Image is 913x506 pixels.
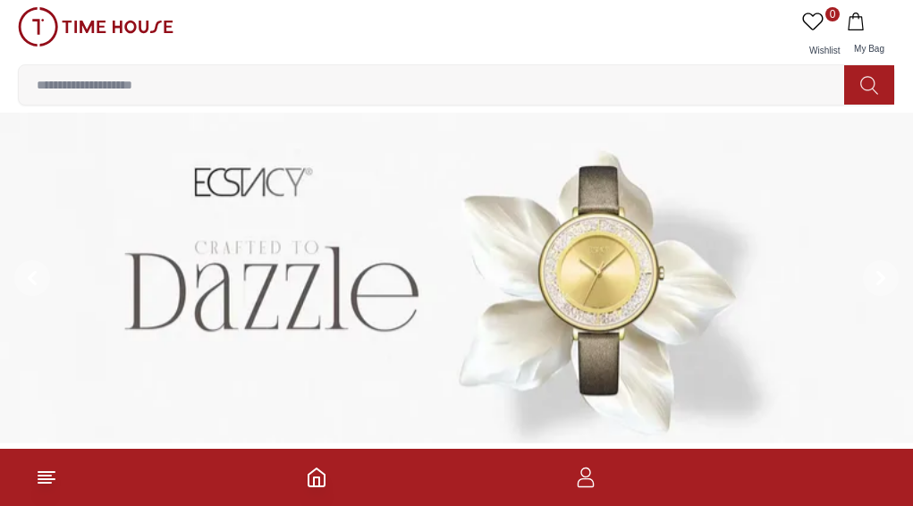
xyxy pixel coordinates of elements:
[843,7,895,64] button: My Bag
[799,7,843,64] a: 0Wishlist
[847,44,892,54] span: My Bag
[802,46,847,55] span: Wishlist
[825,7,840,21] span: 0
[18,7,173,46] img: ...
[306,467,327,488] a: Home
